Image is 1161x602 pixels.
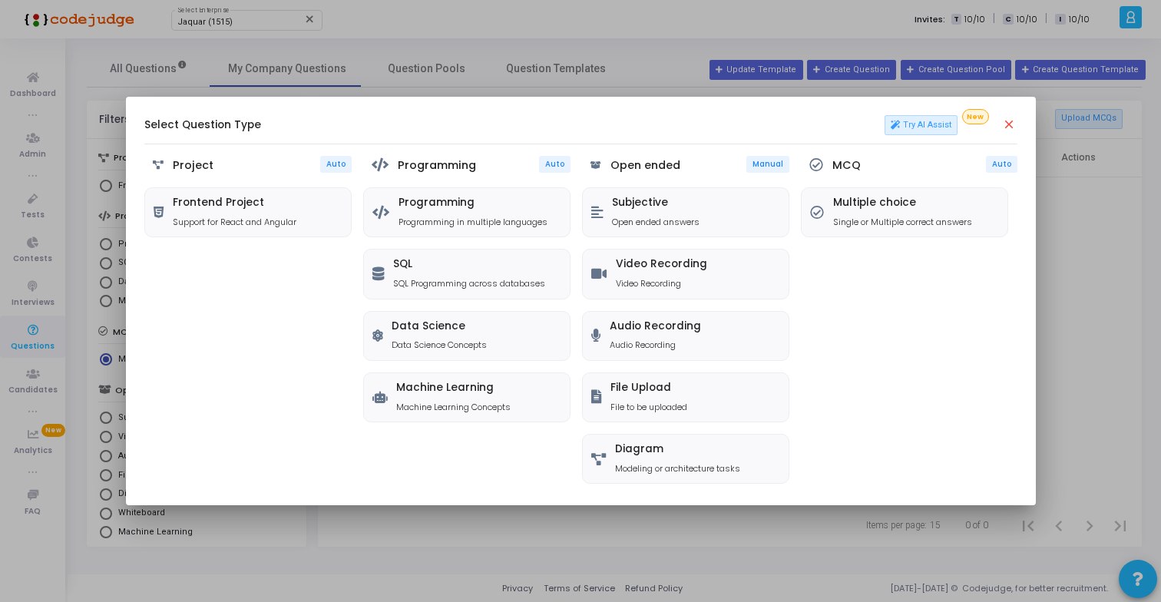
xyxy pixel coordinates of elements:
p: Support for React and Angular [173,216,296,229]
h5: Open ended [610,159,680,172]
h5: Multiple choice [833,197,972,210]
h5: MCQ [832,159,861,172]
p: Video Recording [616,277,707,290]
p: Open ended answers [612,216,700,229]
p: Data Science Concepts [392,339,487,352]
h5: Project [173,159,213,172]
span: Auto [992,159,1011,169]
h5: Subjective [612,197,700,210]
p: Single or Multiple correct answers [833,216,972,229]
span: New [962,109,989,125]
a: Try AI Assist [885,115,958,135]
h5: Diagram [615,443,740,456]
p: Machine Learning Concepts [396,401,511,414]
mat-icon: close [1002,117,1017,133]
p: Programming in multiple languages [399,216,547,229]
p: Audio Recording [610,339,701,352]
h5: Video Recording [616,258,707,271]
h5: Machine Learning [396,382,511,395]
span: Auto [545,159,564,169]
p: Modeling or architecture tasks [615,462,740,475]
h5: Data Science [392,320,487,333]
h5: SQL [393,258,545,271]
h5: Programming [399,197,547,210]
span: Manual [752,159,783,169]
h5: Audio Recording [610,320,701,333]
p: File to be uploaded [610,401,687,414]
h5: Frontend Project [173,197,296,210]
h5: Select Question Type [144,119,261,132]
span: Auto [326,159,346,169]
h5: File Upload [610,382,687,395]
h5: Programming [398,159,476,172]
p: SQL Programming across databases [393,277,545,290]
